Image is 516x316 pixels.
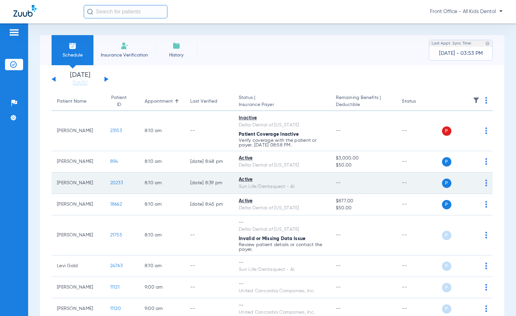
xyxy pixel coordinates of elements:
span: Last Appt. Sync Time: [432,40,472,47]
div: -- [239,219,325,226]
div: United Concordia Companies, Inc. [239,309,325,316]
div: Sun Life/Dentaquest - AI [239,266,325,273]
span: P [442,179,451,188]
span: -- [336,264,341,268]
td: -- [396,255,442,277]
span: Insurance Payer [239,101,325,108]
div: -- [239,259,325,266]
div: United Concordia Companies, Inc. [239,288,325,295]
img: group-dot-blue.svg [485,127,487,134]
img: Search Icon [87,9,93,15]
span: 11120 [110,306,121,311]
span: $877.00 [336,198,391,205]
span: 18662 [110,202,122,207]
span: $3,000.00 [336,155,391,162]
td: -- [185,111,233,151]
span: -- [336,181,341,185]
span: 894 [110,159,118,164]
td: [DATE] 8:39 PM [185,173,233,194]
img: group-dot-blue.svg [485,262,487,269]
img: filter.svg [473,97,480,104]
li: [DATE] [60,72,100,87]
span: Invalid or Missing Data Issue [239,236,305,241]
span: Schedule [57,52,88,59]
div: Last Verified [190,98,228,105]
span: -- [336,233,341,237]
div: Patient Name [57,98,99,105]
img: Schedule [69,42,77,50]
td: -- [396,151,442,173]
div: Chat Widget [483,284,516,316]
td: [PERSON_NAME] [52,173,105,194]
span: P [442,200,451,209]
span: -- [336,128,341,133]
p: Verify coverage with the patient or payer. [DATE] 08:58 PM. [239,138,325,147]
a: [DATE] [60,80,100,87]
img: group-dot-blue.svg [485,97,487,104]
div: Patient ID [110,94,134,108]
td: 8:10 AM [139,215,185,255]
td: -- [396,277,442,298]
div: -- [239,302,325,309]
span: [DATE] - 03:53 PM [439,50,483,57]
div: Inactive [239,115,325,122]
span: History [160,52,192,59]
span: 21755 [110,233,122,237]
th: Status [396,92,442,111]
span: P [442,231,451,240]
img: hamburger-icon [9,28,19,36]
div: Appointment [145,98,179,105]
span: 11121 [110,285,120,290]
td: -- [185,255,233,277]
td: [PERSON_NAME] [52,215,105,255]
span: P [442,283,451,292]
span: P [442,304,451,314]
img: group-dot-blue.svg [485,232,487,238]
td: [PERSON_NAME] [52,277,105,298]
span: P [442,157,451,167]
span: 24763 [110,264,123,268]
div: Active [239,155,325,162]
img: last sync help info [485,41,490,46]
span: P [442,126,451,136]
div: Active [239,176,325,183]
td: -- [396,215,442,255]
span: 23153 [110,128,122,133]
div: Patient ID [110,94,128,108]
td: -- [185,215,233,255]
td: [DATE] 8:48 PM [185,151,233,173]
div: Delta Dental of [US_STATE] [239,122,325,129]
td: 8:10 AM [139,194,185,215]
span: 20233 [110,181,123,185]
img: group-dot-blue.svg [485,201,487,208]
img: group-dot-blue.svg [485,180,487,186]
span: Insurance Verification [98,52,150,59]
td: 8:10 AM [139,151,185,173]
div: Active [239,198,325,205]
div: Delta Dental of [US_STATE] [239,205,325,212]
td: [DATE] 8:45 PM [185,194,233,215]
td: 8:10 AM [139,255,185,277]
span: P [442,261,451,271]
td: -- [396,111,442,151]
div: Delta Dental of [US_STATE] [239,162,325,169]
div: -- [239,281,325,288]
td: [PERSON_NAME] [52,151,105,173]
div: Patient Name [57,98,86,105]
input: Search for patients [84,5,167,18]
span: $50.00 [336,162,391,169]
span: Deductible [336,101,391,108]
td: -- [185,277,233,298]
img: History [172,42,180,50]
div: Last Verified [190,98,217,105]
span: -- [336,306,341,311]
td: -- [396,194,442,215]
th: Status | [233,92,330,111]
span: $50.00 [336,205,391,212]
div: Sun Life/Dentaquest - AI [239,183,325,190]
td: Levi Gold [52,255,105,277]
span: Patient Coverage Inactive [239,132,299,137]
td: 8:10 AM [139,111,185,151]
td: -- [396,173,442,194]
div: Delta Dental of [US_STATE] [239,226,325,233]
